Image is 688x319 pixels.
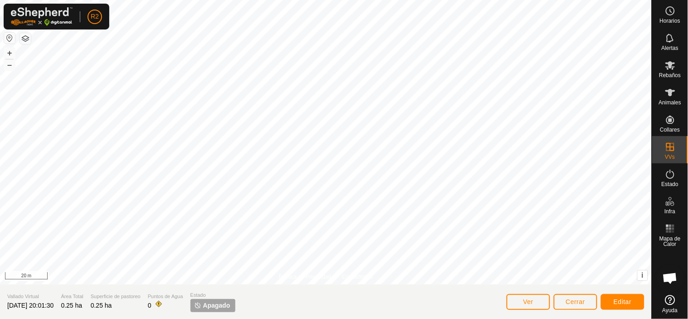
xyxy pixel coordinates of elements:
[91,12,99,21] span: R2
[652,291,688,317] a: Ayuda
[660,18,680,24] span: Horarios
[279,273,331,281] a: Política de Privacidad
[523,298,534,305] span: Ver
[7,293,54,300] span: Vallado Virtual
[61,302,82,309] span: 0.25 ha
[614,298,632,305] span: Editar
[662,182,678,187] span: Estado
[664,209,675,214] span: Infra
[662,45,678,51] span: Alertas
[20,33,31,44] button: Capas del Mapa
[4,33,15,44] button: Restablecer Mapa
[11,7,73,26] img: Logo Gallagher
[601,294,644,310] button: Editar
[203,301,230,310] span: Apagado
[659,100,681,105] span: Animales
[659,73,681,78] span: Rebaños
[4,48,15,59] button: +
[91,302,112,309] span: 0.25 ha
[654,236,686,247] span: Mapa de Calor
[148,302,151,309] span: 0
[638,270,648,280] button: i
[507,294,550,310] button: Ver
[342,273,373,281] a: Contáctenos
[665,154,675,160] span: VVs
[660,127,680,133] span: Collares
[657,265,684,292] div: Chat abierto
[566,298,586,305] span: Cerrar
[663,308,678,313] span: Ayuda
[61,293,83,300] span: Área Total
[554,294,597,310] button: Cerrar
[7,302,54,309] span: [DATE] 20:01:30
[148,293,183,300] span: Puntos de Agua
[642,271,644,279] span: i
[91,293,141,300] span: Superficie de pastoreo
[4,59,15,70] button: –
[194,302,201,309] img: apagar
[190,291,236,299] span: Estado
